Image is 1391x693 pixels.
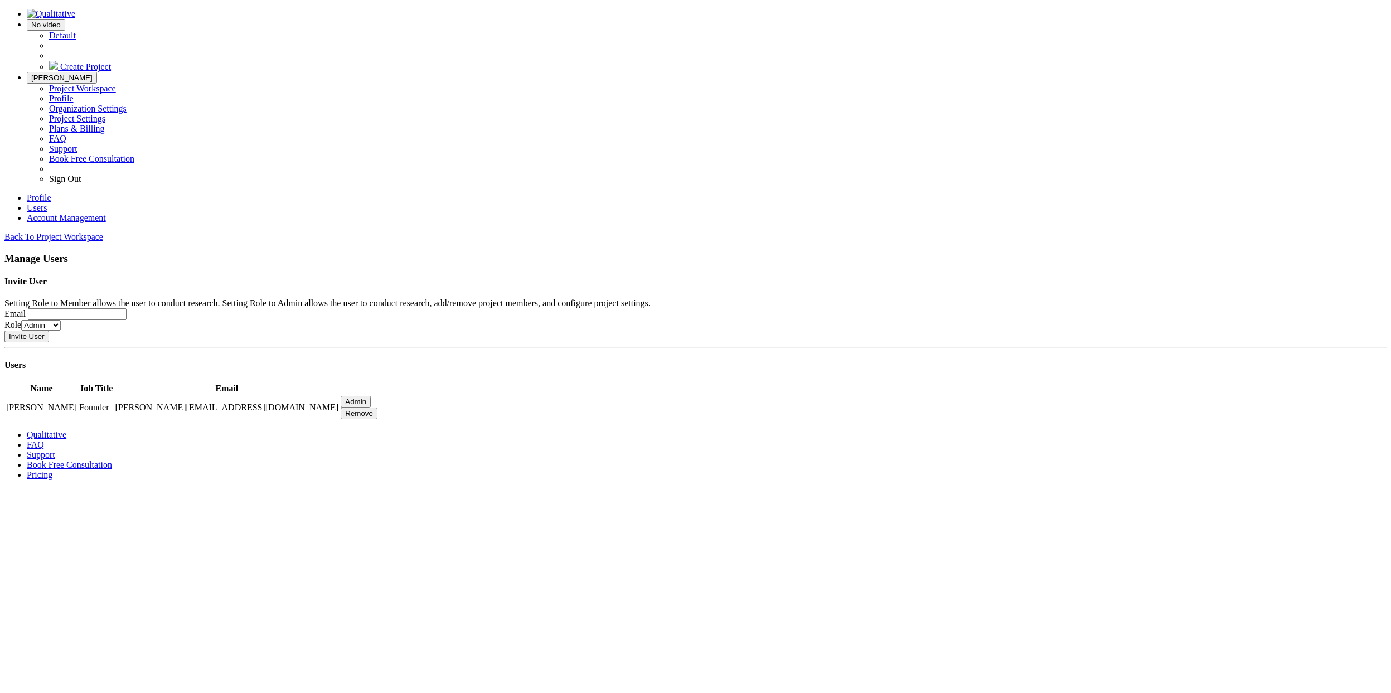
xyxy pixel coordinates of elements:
[27,203,47,212] a: Users
[27,460,112,469] a: Book Free Consultation
[114,395,339,420] td: [PERSON_NAME][EMAIL_ADDRESS][DOMAIN_NAME]
[27,213,106,222] a: Account Management
[6,395,77,420] td: [PERSON_NAME]
[4,320,21,329] label: Role
[49,144,77,153] a: Support
[79,383,113,394] th: Job Title
[49,104,127,113] a: Organization Settings
[49,174,81,183] a: Sign Out
[114,383,339,394] th: Email
[27,19,65,31] button: No video
[49,154,134,163] a: Book Free Consultation
[27,72,97,84] button: [PERSON_NAME]
[49,61,58,70] img: plus.svg
[49,134,66,143] a: FAQ
[31,21,61,29] span: No video
[4,277,1387,287] h4: Invite User
[4,309,26,318] label: Email
[4,232,103,241] a: Back To Project Workspace
[27,470,52,479] a: Pricing
[49,114,105,123] a: Project Settings
[27,450,55,459] a: Support
[1335,639,1391,693] iframe: Chat Widget
[4,331,49,342] input: Invite User
[60,62,111,71] span: Create Project
[4,298,1387,308] div: Setting Role to Member allows the user to conduct research. Setting Role to Admin allows the user...
[4,253,1387,265] h3: Manage Users
[4,360,1387,370] h4: Users
[6,383,77,394] th: Name
[27,9,75,19] img: Qualitative
[79,395,113,420] td: Founder
[341,396,371,408] button: Admin
[49,31,76,40] a: Default
[49,124,105,133] a: Plans & Billing
[49,94,74,103] a: Profile
[49,84,116,93] a: Project Workspace
[31,74,93,82] span: [PERSON_NAME]
[27,193,51,202] a: Profile
[49,62,111,71] a: Create Project
[27,430,66,439] a: Qualitative
[27,440,44,449] a: FAQ
[341,408,377,419] button: Remove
